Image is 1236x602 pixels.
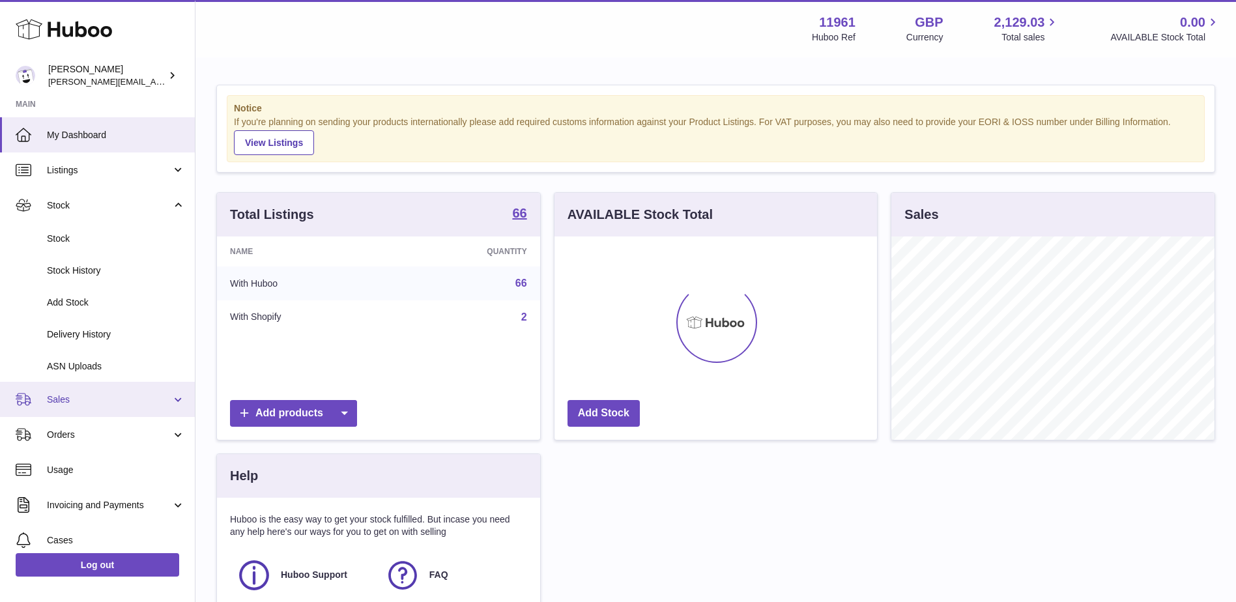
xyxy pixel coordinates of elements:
strong: Notice [234,102,1198,115]
strong: 11961 [819,14,855,31]
span: Invoicing and Payments [47,499,171,511]
span: 2,129.03 [994,14,1045,31]
span: 0.00 [1180,14,1205,31]
p: Huboo is the easy way to get your stock fulfilled. But incase you need any help here's our ways f... [230,513,527,538]
a: Log out [16,553,179,577]
strong: 66 [512,207,526,220]
div: Currency [906,31,943,44]
a: 66 [512,207,526,222]
strong: GBP [915,14,943,31]
h3: Total Listings [230,206,314,223]
span: My Dashboard [47,129,185,141]
td: With Huboo [217,266,391,300]
span: Sales [47,394,171,406]
span: FAQ [429,569,448,581]
span: Usage [47,464,185,476]
a: View Listings [234,130,314,155]
span: [PERSON_NAME][EMAIL_ADDRESS][DOMAIN_NAME] [48,76,261,87]
span: AVAILABLE Stock Total [1110,31,1220,44]
span: ASN Uploads [47,360,185,373]
span: Total sales [1001,31,1059,44]
span: Stock [47,199,171,212]
span: Listings [47,164,171,177]
a: Huboo Support [237,558,372,593]
td: With Shopify [217,300,391,334]
span: Add Stock [47,296,185,309]
h3: Help [230,467,258,485]
span: Huboo Support [281,569,347,581]
span: Stock History [47,265,185,277]
span: Stock [47,233,185,245]
a: 0.00 AVAILABLE Stock Total [1110,14,1220,44]
a: 66 [515,278,527,289]
a: 2 [521,311,527,322]
th: Name [217,236,391,266]
span: Delivery History [47,328,185,341]
a: Add products [230,400,357,427]
div: [PERSON_NAME] [48,63,165,88]
a: 2,129.03 Total sales [994,14,1060,44]
img: raghav@transformative.in [16,66,35,85]
span: Cases [47,534,185,547]
a: FAQ [385,558,521,593]
div: If you're planning on sending your products internationally please add required customs informati... [234,116,1198,155]
div: Huboo Ref [812,31,855,44]
h3: Sales [904,206,938,223]
th: Quantity [391,236,539,266]
span: Orders [47,429,171,441]
h3: AVAILABLE Stock Total [568,206,713,223]
a: Add Stock [568,400,640,427]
